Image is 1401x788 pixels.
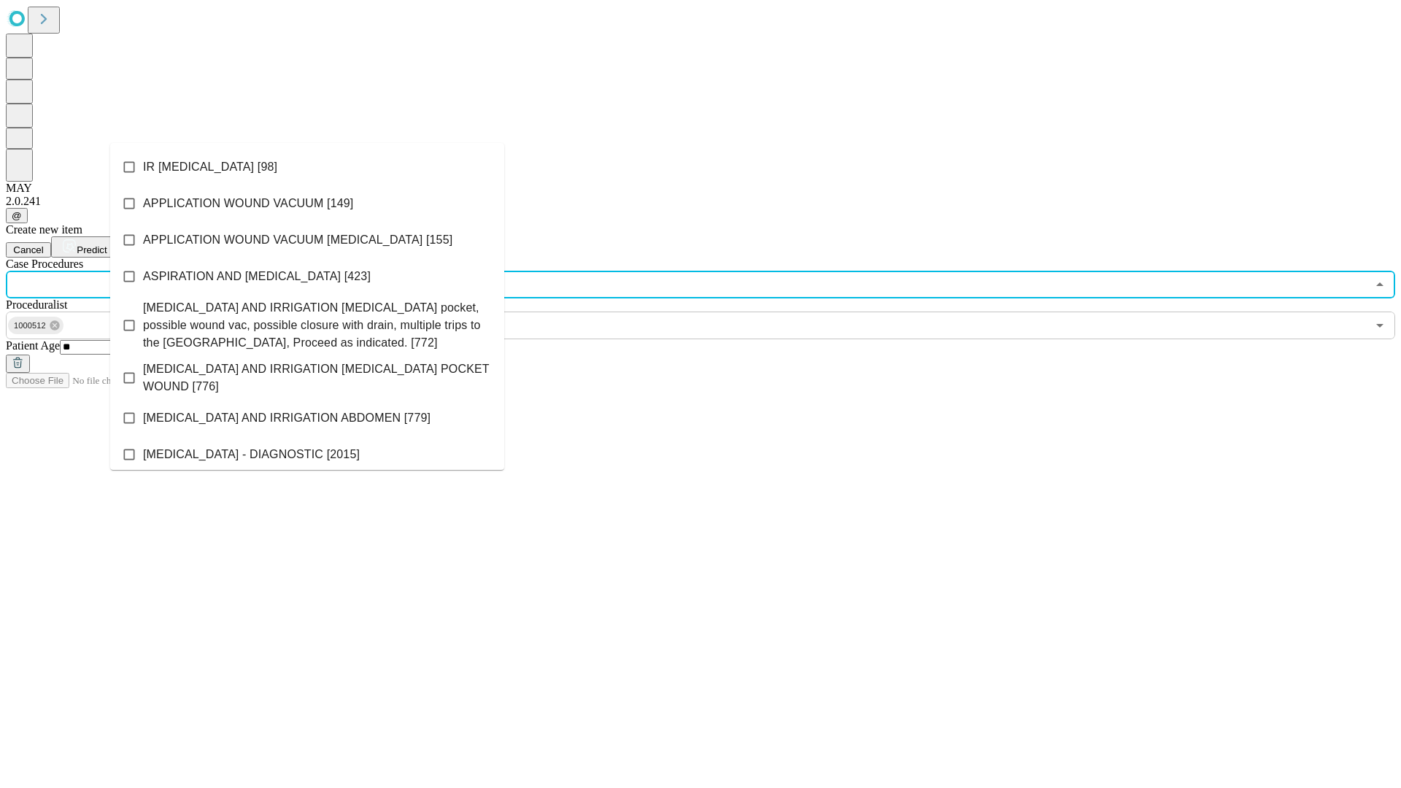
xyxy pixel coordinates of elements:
span: Patient Age [6,339,60,352]
span: [MEDICAL_DATA] AND IRRIGATION [MEDICAL_DATA] pocket, possible wound vac, possible closure with dr... [143,299,493,352]
button: Close [1370,274,1390,295]
div: MAY [6,182,1395,195]
span: Create new item [6,223,82,236]
button: Open [1370,315,1390,336]
span: Proceduralist [6,298,67,311]
button: Predict [51,236,118,258]
div: 2.0.241 [6,195,1395,208]
span: [MEDICAL_DATA] AND IRRIGATION [MEDICAL_DATA] POCKET WOUND [776] [143,360,493,395]
span: ASPIRATION AND [MEDICAL_DATA] [423] [143,268,371,285]
span: [MEDICAL_DATA] - DIAGNOSTIC [2015] [143,446,360,463]
button: @ [6,208,28,223]
span: Scheduled Procedure [6,258,83,270]
span: 1000512 [8,317,52,334]
span: @ [12,210,22,221]
span: APPLICATION WOUND VACUUM [149] [143,195,353,212]
div: 1000512 [8,317,63,334]
span: Cancel [13,244,44,255]
span: APPLICATION WOUND VACUUM [MEDICAL_DATA] [155] [143,231,452,249]
span: [MEDICAL_DATA] AND IRRIGATION ABDOMEN [779] [143,409,431,427]
span: IR [MEDICAL_DATA] [98] [143,158,277,176]
button: Cancel [6,242,51,258]
span: Predict [77,244,107,255]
